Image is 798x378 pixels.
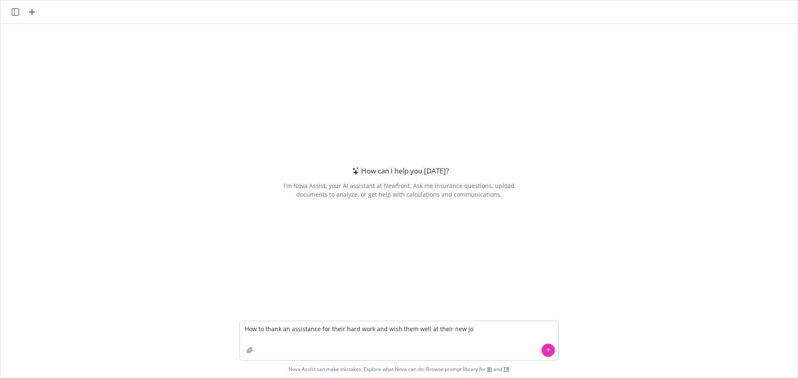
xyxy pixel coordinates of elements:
span: Nova Assist can make mistakes. Explore what Nova can do: Browse prompt library for and [4,361,794,378]
div: How can I help you [DATE]? [350,166,449,176]
textarea: How to thank an assistance for their hard work and wish them well at their new jo [240,321,558,360]
a: BI [487,366,492,373]
div: I'm Nova Assist, your AI assistant at Newfront. Ask me insurance questions, upload documents to a... [282,181,516,199]
a: TR [503,366,510,373]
